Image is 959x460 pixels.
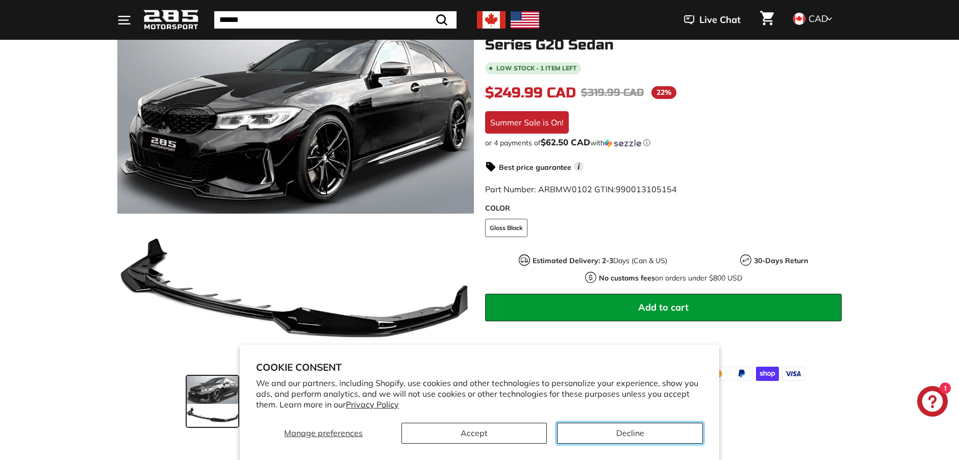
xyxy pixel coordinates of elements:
[699,13,741,27] span: Live Chat
[485,21,842,53] h1: M Style Front Lip Splitter - [DATE]-[DATE] BMW 3 Series G20 Sedan
[782,367,805,381] img: visa
[533,256,613,265] strong: Estimated Delivery: 2-3
[581,86,644,99] span: $319.99 CAD
[638,301,689,313] span: Add to cart
[574,162,584,171] span: i
[914,386,951,419] inbox-online-store-chat: Shopify online store chat
[671,7,754,33] button: Live Chat
[651,86,676,99] span: 22%
[284,428,363,438] span: Manage preferences
[756,367,779,381] img: shopify_pay
[599,273,742,284] p: on orders under $800 USD
[485,184,677,194] span: Part Number: ARBMW0102 GTIN:
[809,13,828,24] span: CAD
[485,138,842,148] div: or 4 payments of$62.50 CADwithSezzle Click to learn more about Sezzle
[599,273,655,283] strong: No customs fees
[485,294,842,321] button: Add to cart
[485,111,569,134] div: Summer Sale is On!
[541,137,590,147] span: $62.50 CAD
[604,139,641,148] img: Sezzle
[485,138,842,148] div: or 4 payments of with
[346,399,399,410] a: Privacy Policy
[754,256,808,265] strong: 30-Days Return
[143,8,199,32] img: Logo_285_Motorsport_areodynamics_components
[256,423,391,444] button: Manage preferences
[496,65,577,71] span: Low stock - 1 item left
[616,184,677,194] span: 990013105154
[499,163,571,172] strong: Best price guarantee
[557,423,703,444] button: Decline
[485,203,842,214] label: COLOR
[754,3,780,37] a: Cart
[256,378,703,410] p: We and our partners, including Shopify, use cookies and other technologies to personalize your ex...
[401,423,547,444] button: Accept
[256,361,703,373] h2: Cookie consent
[485,84,576,101] span: $249.99 CAD
[533,255,667,266] p: Days (Can & US)
[214,11,457,29] input: Search
[730,367,753,381] img: paypal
